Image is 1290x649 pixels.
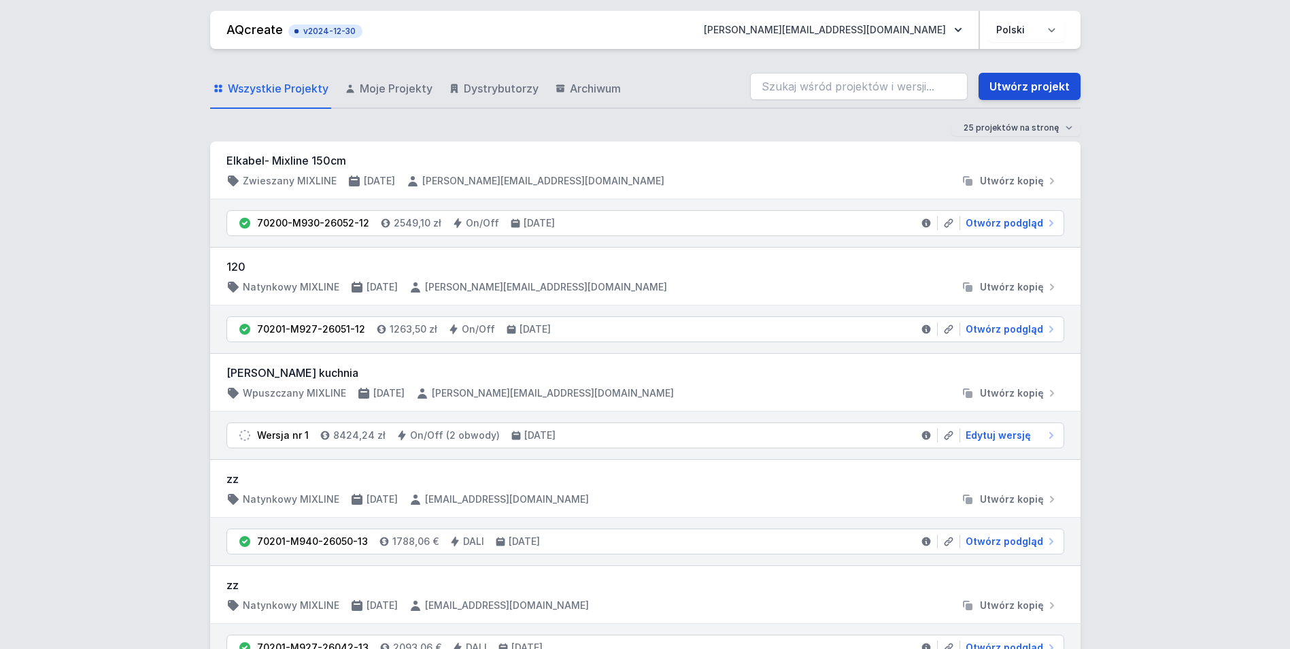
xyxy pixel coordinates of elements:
[367,280,398,294] h4: [DATE]
[955,599,1064,612] button: Utwórz kopię
[226,471,1064,487] h3: zz
[509,535,540,548] h4: [DATE]
[243,174,337,188] h4: Zwieszany MIXLINE
[955,174,1064,188] button: Utwórz kopię
[360,80,432,97] span: Moje Projekty
[410,429,500,442] h4: On/Off (2 obwody)
[373,386,405,400] h4: [DATE]
[980,386,1044,400] span: Utwórz kopię
[750,73,968,100] input: Szukaj wśród projektów i wersji...
[462,322,495,336] h4: On/Off
[524,216,555,230] h4: [DATE]
[446,69,541,109] a: Dystrybutorzy
[243,280,339,294] h4: Natynkowy MIXLINE
[960,216,1058,230] a: Otwórz podgląd
[552,69,624,109] a: Archiwum
[466,216,499,230] h4: On/Off
[226,152,1064,169] h3: Elkabel- Mixline 150cm
[288,22,362,38] button: v2024-12-30
[980,174,1044,188] span: Utwórz kopię
[960,535,1058,548] a: Otwórz podgląd
[295,26,356,37] span: v2024-12-30
[422,174,664,188] h4: [PERSON_NAME][EMAIL_ADDRESS][DOMAIN_NAME]
[425,493,589,506] h4: [EMAIL_ADDRESS][DOMAIN_NAME]
[693,18,973,42] button: [PERSON_NAME][EMAIL_ADDRESS][DOMAIN_NAME]
[243,493,339,506] h4: Natynkowy MIXLINE
[463,535,484,548] h4: DALI
[367,599,398,612] h4: [DATE]
[955,386,1064,400] button: Utwórz kopię
[955,280,1064,294] button: Utwórz kopię
[257,429,309,442] div: Wersja nr 1
[980,280,1044,294] span: Utwórz kopię
[980,599,1044,612] span: Utwórz kopię
[425,599,589,612] h4: [EMAIL_ADDRESS][DOMAIN_NAME]
[960,429,1058,442] a: Edytuj wersję
[966,535,1043,548] span: Otwórz podgląd
[520,322,551,336] h4: [DATE]
[228,80,328,97] span: Wszystkie Projekty
[226,365,1064,381] h3: [PERSON_NAME] kuchnia
[570,80,621,97] span: Archiwum
[333,429,386,442] h4: 8424,24 zł
[966,429,1031,442] span: Edytuj wersję
[364,174,395,188] h4: [DATE]
[966,216,1043,230] span: Otwórz podgląd
[257,216,369,230] div: 70200-M930-26052-12
[257,322,365,336] div: 70201-M927-26051-12
[257,535,368,548] div: 70201-M940-26050-13
[979,73,1081,100] a: Utwórz projekt
[966,322,1043,336] span: Otwórz podgląd
[243,599,339,612] h4: Natynkowy MIXLINE
[464,80,539,97] span: Dystrybutorzy
[243,386,346,400] h4: Wpuszczany MIXLINE
[226,577,1064,593] h3: zz
[226,22,283,37] a: AQcreate
[390,322,437,336] h4: 1263,50 zł
[960,322,1058,336] a: Otwórz podgląd
[980,493,1044,506] span: Utwórz kopię
[524,429,556,442] h4: [DATE]
[210,69,331,109] a: Wszystkie Projekty
[342,69,435,109] a: Moje Projekty
[394,216,441,230] h4: 2549,10 zł
[226,259,1064,275] h3: 120
[238,429,252,442] img: draft.svg
[988,18,1064,42] select: Wybierz język
[425,280,667,294] h4: [PERSON_NAME][EMAIL_ADDRESS][DOMAIN_NAME]
[392,535,439,548] h4: 1788,06 €
[367,493,398,506] h4: [DATE]
[955,493,1064,506] button: Utwórz kopię
[432,386,674,400] h4: [PERSON_NAME][EMAIL_ADDRESS][DOMAIN_NAME]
